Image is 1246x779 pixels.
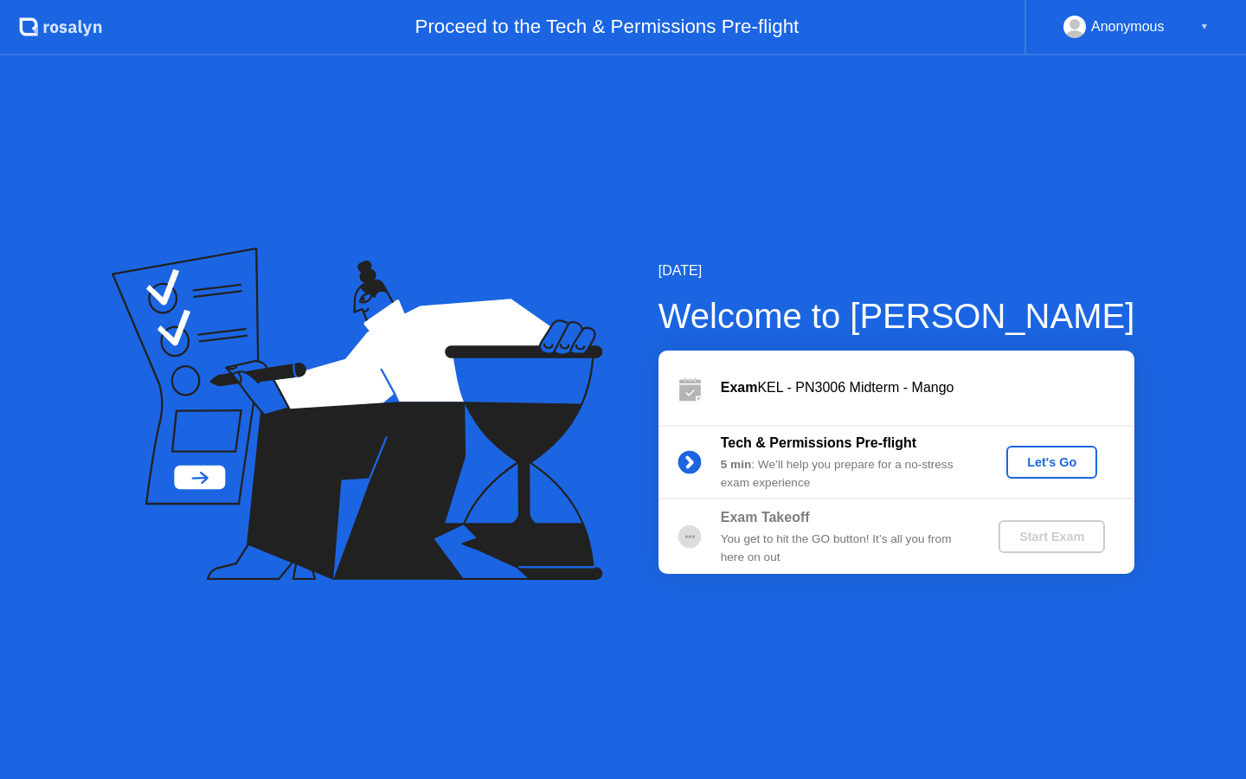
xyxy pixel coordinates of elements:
button: Let's Go [1006,446,1097,479]
button: Start Exam [999,520,1105,553]
div: KEL - PN3006 Midterm - Mango [721,377,1134,398]
div: You get to hit the GO button! It’s all you from here on out [721,531,970,566]
div: [DATE] [658,261,1135,281]
div: Welcome to [PERSON_NAME] [658,290,1135,342]
div: : We’ll help you prepare for a no-stress exam experience [721,456,970,492]
b: Exam [721,380,758,395]
b: Exam Takeoff [721,510,810,525]
div: Start Exam [1005,530,1098,544]
b: Tech & Permissions Pre-flight [721,435,916,450]
b: 5 min [721,458,752,471]
div: Anonymous [1091,16,1165,38]
div: ▼ [1200,16,1209,38]
div: Let's Go [1013,455,1090,469]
